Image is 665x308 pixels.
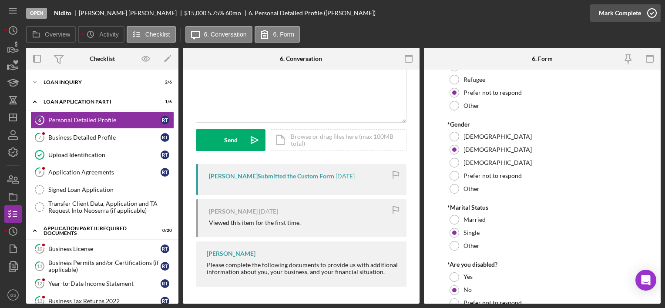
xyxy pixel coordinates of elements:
[127,26,176,43] button: Checklist
[463,273,473,280] label: Yes
[99,31,118,38] label: Activity
[4,286,22,304] button: GS
[207,261,398,275] div: Please complete the following documents to provide us with additional information about you, your...
[48,117,161,124] div: Personal Detailed Profile
[44,99,150,104] div: Loan Application Part I
[161,297,169,305] div: R T
[204,31,247,38] label: 6. Conversation
[44,80,150,85] div: Loan Inquiry
[590,4,661,22] button: Mark Complete
[463,146,532,153] label: [DEMOGRAPHIC_DATA]
[161,151,169,159] div: R T
[635,270,656,291] div: Open Intercom Messenger
[30,258,174,275] a: 11Business Permits and/or Certifications (if applicable)RT
[156,99,172,104] div: 1 / 6
[156,80,172,85] div: 2 / 6
[209,208,258,215] div: [PERSON_NAME]
[145,31,170,38] label: Checklist
[336,173,355,180] time: 2025-10-01 19:08
[38,134,41,140] tspan: 7
[463,229,480,236] label: Single
[447,261,637,268] div: *Are you disabled?
[208,10,224,17] div: 5.75 %
[161,279,169,288] div: R T
[225,10,241,17] div: 60 mo
[463,89,522,96] label: Prefer not to respond
[30,129,174,146] a: 7Business Detailed ProfileRT
[259,208,278,215] time: 2025-10-01 19:01
[207,250,255,257] div: [PERSON_NAME]
[447,121,637,128] div: *Gender
[599,4,641,22] div: Mark Complete
[463,286,472,293] label: No
[463,76,485,83] label: Refugee
[463,299,522,306] label: Prefer not to respond
[156,228,172,233] div: 0 / 20
[255,26,300,43] button: 6. Form
[463,242,480,249] label: Other
[161,116,169,124] div: R T
[38,117,41,123] tspan: 6
[280,55,322,62] div: 6. Conversation
[10,293,16,298] text: GS
[463,159,532,166] label: [DEMOGRAPHIC_DATA]
[209,219,301,226] div: Viewed this item for the first time.
[30,181,174,198] a: Signed Loan Application
[26,8,47,19] div: Open
[30,164,174,181] a: 9Application AgreementsRT
[184,9,206,17] span: $15,000
[48,259,161,273] div: Business Permits and/or Certifications (if applicable)
[48,245,161,252] div: Business License
[30,240,174,258] a: 10Business LicenseRT
[30,111,174,129] a: 6Personal Detailed ProfileRT
[209,173,334,180] div: [PERSON_NAME] Submitted the Custom Form
[48,280,161,287] div: Year-to-Date Income Statement
[463,172,522,179] label: Prefer not to respond
[463,102,480,109] label: Other
[79,10,184,17] div: [PERSON_NAME] [PERSON_NAME]
[447,204,637,211] div: *Marital Status
[37,263,42,269] tspan: 11
[463,216,486,223] label: Married
[90,55,115,62] div: Checklist
[45,31,70,38] label: Overview
[37,298,42,304] tspan: 13
[38,169,41,175] tspan: 9
[44,226,150,236] div: Application Part II: Required Documents
[48,169,161,176] div: Application Agreements
[463,185,480,192] label: Other
[78,26,124,43] button: Activity
[224,129,238,151] div: Send
[48,151,161,158] div: Upload Identification
[161,168,169,177] div: R T
[185,26,252,43] button: 6. Conversation
[30,198,174,216] a: Transfer Client Data, Application and TA Request Into Neoserra (if applicable)
[161,244,169,253] div: R T
[48,200,174,214] div: Transfer Client Data, Application and TA Request Into Neoserra (if applicable)
[30,146,174,164] a: Upload IdentificationRT
[37,281,42,286] tspan: 12
[37,246,43,251] tspan: 10
[48,298,161,305] div: Business Tax Returns 2022
[54,10,71,17] b: Nidito
[161,133,169,142] div: R T
[48,134,161,141] div: Business Detailed Profile
[26,26,76,43] button: Overview
[249,10,376,17] div: 6. Personal Detailed Profile ([PERSON_NAME])
[273,31,294,38] label: 6. Form
[30,275,174,292] a: 12Year-to-Date Income StatementRT
[463,133,532,140] label: [DEMOGRAPHIC_DATA]
[532,55,553,62] div: 6. Form
[196,129,265,151] button: Send
[161,262,169,271] div: R T
[48,186,174,193] div: Signed Loan Application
